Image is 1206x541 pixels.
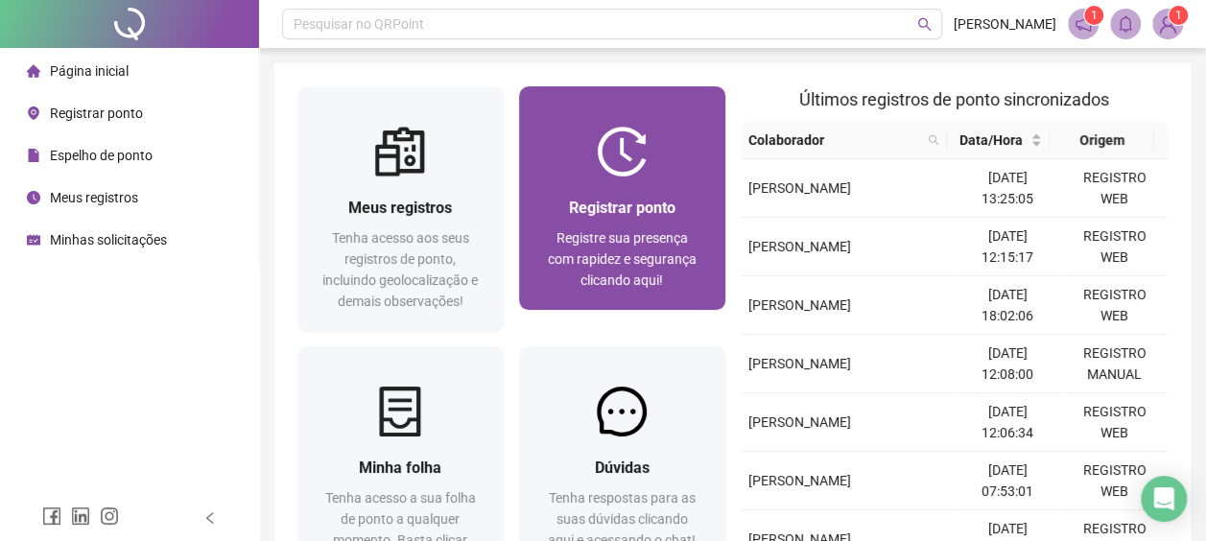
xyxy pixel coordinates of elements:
span: [PERSON_NAME] [748,356,851,371]
span: Tenha acesso aos seus registros de ponto, incluindo geolocalização e demais observações! [322,230,478,309]
span: left [203,511,217,525]
span: schedule [27,233,40,247]
span: Meus registros [50,190,138,205]
span: home [27,64,40,78]
span: search [928,134,939,146]
td: REGISTRO WEB [1061,276,1168,335]
span: [PERSON_NAME] [748,297,851,313]
span: Registrar ponto [50,106,143,121]
th: Data/Hora [947,122,1051,159]
span: [PERSON_NAME] [954,13,1056,35]
sup: 1 [1084,6,1103,25]
td: [DATE] 12:15:17 [954,218,1060,276]
span: Registre sua presença com rapidez e segurança clicando aqui! [548,230,697,288]
span: linkedin [71,506,90,526]
td: REGISTRO WEB [1061,452,1168,510]
span: file [27,149,40,162]
span: facebook [42,506,61,526]
span: bell [1117,15,1134,33]
td: [DATE] 07:53:01 [954,452,1060,510]
span: clock-circle [27,191,40,204]
td: REGISTRO WEB [1061,159,1168,218]
span: Colaborador [748,129,920,151]
span: [PERSON_NAME] [748,473,851,488]
span: [PERSON_NAME] [748,180,851,196]
span: Registrar ponto [569,199,675,217]
span: Página inicial [50,63,129,79]
td: REGISTRO WEB [1061,393,1168,452]
img: 83984 [1153,10,1182,38]
span: 1 [1091,9,1098,22]
td: REGISTRO MANUAL [1061,335,1168,393]
span: Espelho de ponto [50,148,153,163]
span: Meus registros [348,199,452,217]
td: [DATE] 18:02:06 [954,276,1060,335]
span: search [924,126,943,154]
td: [DATE] 13:25:05 [954,159,1060,218]
span: search [917,17,932,32]
td: [DATE] 12:06:34 [954,393,1060,452]
span: Data/Hora [955,129,1028,151]
span: 1 [1175,9,1182,22]
a: Meus registrosTenha acesso aos seus registros de ponto, incluindo geolocalização e demais observa... [297,86,504,331]
span: Últimos registros de ponto sincronizados [799,89,1109,109]
td: REGISTRO WEB [1061,218,1168,276]
span: [PERSON_NAME] [748,239,851,254]
span: Dúvidas [595,459,650,477]
span: Minha folha [359,459,441,477]
span: Minhas solicitações [50,232,167,247]
span: environment [27,106,40,120]
div: Open Intercom Messenger [1141,476,1187,522]
span: notification [1075,15,1092,33]
th: Origem [1050,122,1153,159]
span: [PERSON_NAME] [748,414,851,430]
a: Registrar pontoRegistre sua presença com rapidez e segurança clicando aqui! [519,86,725,310]
sup: Atualize o seu contato no menu Meus Dados [1169,6,1188,25]
span: instagram [100,506,119,526]
td: [DATE] 12:08:00 [954,335,1060,393]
